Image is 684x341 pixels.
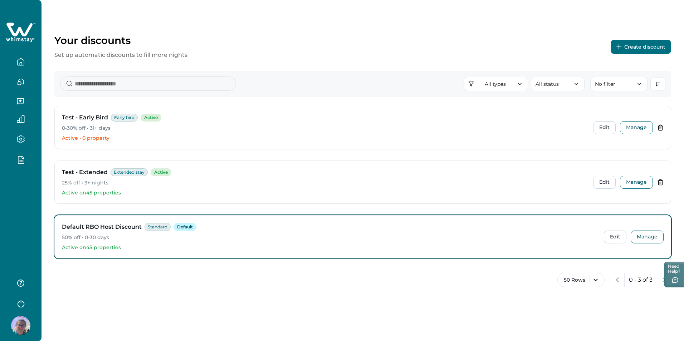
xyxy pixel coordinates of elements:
button: 50 Rows [557,273,605,287]
p: Your discounts [54,34,187,46]
button: previous page [610,273,625,287]
span: Extended stay [111,168,148,176]
p: 25% off • 3+ nights [62,179,587,187]
button: 0 - 3 of 3 [624,273,657,287]
span: Default [174,223,196,231]
p: 0-30% off • 31+ days [62,125,587,132]
p: 50% off • 0-30 days [62,234,598,241]
p: Active • 0 property [62,135,587,142]
button: next page [657,273,671,287]
button: Manage [631,231,664,243]
h3: Test - Extended [62,168,108,177]
button: Manage [620,121,653,134]
button: Manage [620,176,653,189]
span: Active [141,114,161,122]
p: Set up automatic discounts to fill more nights [54,51,187,59]
button: Edit [593,121,616,134]
p: Active on 45 properties [62,189,587,197]
h3: Default RBO Host Discount [62,223,142,231]
h3: Test - Early Bird [62,113,108,122]
span: Active [151,168,171,176]
span: Standard [145,223,171,231]
p: Active on 45 properties [62,244,598,251]
button: Create discount [611,40,671,54]
button: Edit [593,176,616,189]
span: Early bird [111,114,138,122]
img: Whimstay Host [11,316,30,335]
button: Edit [604,231,626,243]
p: 0 - 3 of 3 [629,276,653,283]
